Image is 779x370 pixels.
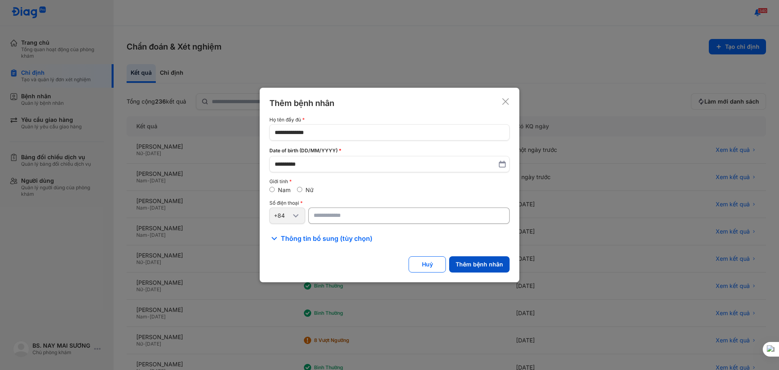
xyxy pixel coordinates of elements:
[274,212,291,219] div: +84
[269,200,510,206] div: Số điện thoại
[306,186,314,193] label: Nữ
[281,234,372,243] span: Thông tin bổ sung (tùy chọn)
[269,117,510,123] div: Họ tên đầy đủ
[278,186,291,193] label: Nam
[269,97,334,109] div: Thêm bệnh nhân
[269,179,510,184] div: Giới tính
[409,256,446,273] button: Huỷ
[269,147,510,154] div: Date of birth (DD/MM/YYYY)
[449,256,510,273] button: Thêm bệnh nhân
